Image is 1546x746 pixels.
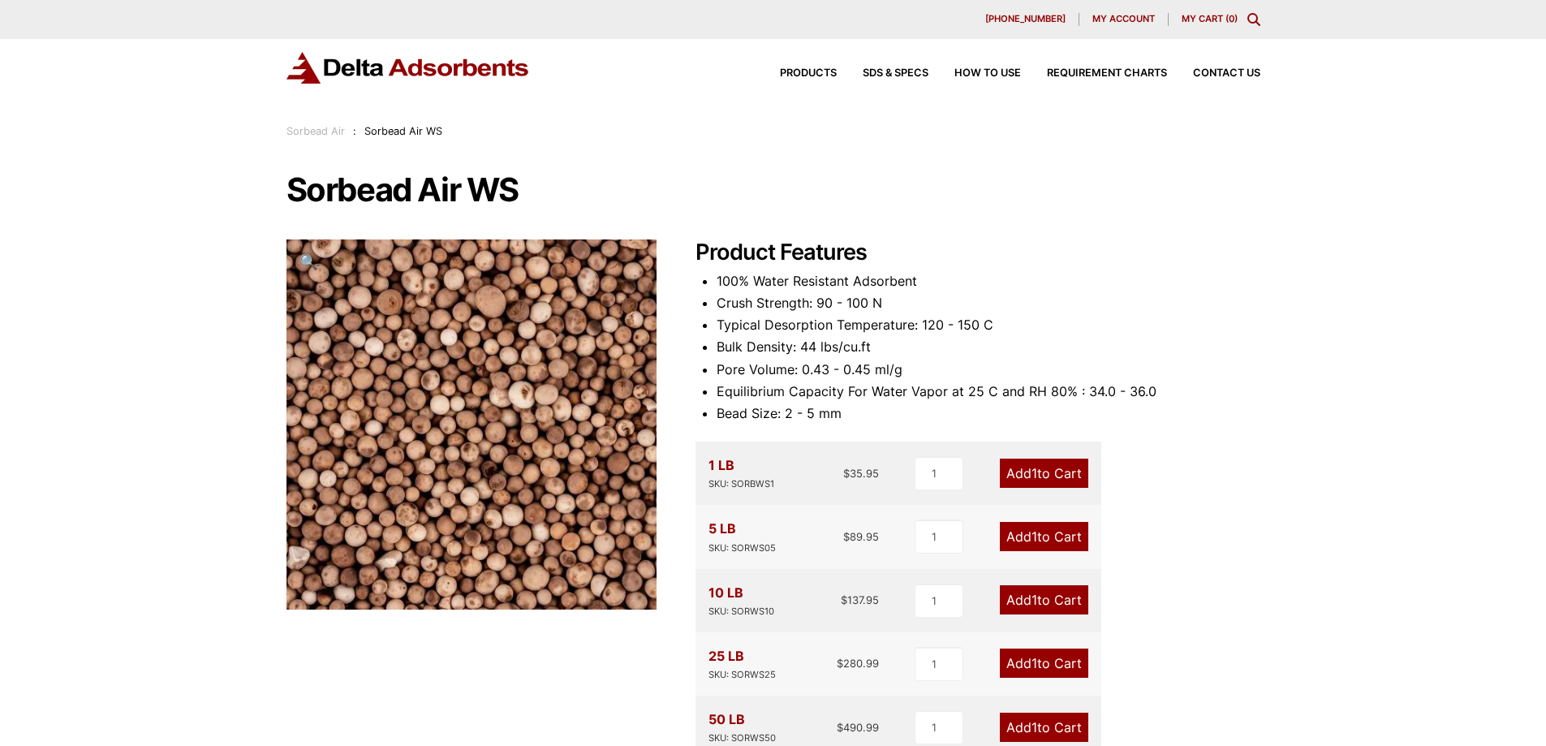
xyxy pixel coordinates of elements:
[1000,713,1088,742] a: Add1to Cart
[1000,649,1088,678] a: Add1to Cart
[286,239,657,610] img: Sorbead Air WS
[708,518,776,555] div: 5 LB
[708,476,774,492] div: SKU: SORBWS1
[286,415,657,431] a: Sorbead Air WS
[708,667,776,683] div: SKU: SORWS25
[1182,13,1238,24] a: My Cart (0)
[837,657,843,670] span: $
[717,359,1260,381] li: Pore Volume: 0.43 - 0.45 ml/g
[1247,13,1260,26] div: Toggle Modal Content
[1193,68,1260,79] span: Contact Us
[717,381,1260,403] li: Equilibrium Capacity For Water Vapor at 25 C and RH 80% : 34.0 - 36.0
[837,721,843,734] span: $
[841,593,879,606] bdi: 137.95
[286,125,345,137] a: Sorbead Air
[843,467,879,480] bdi: 35.95
[1000,459,1088,488] a: Add1to Cart
[837,721,879,734] bdi: 490.99
[972,13,1079,26] a: [PHONE_NUMBER]
[708,731,776,746] div: SKU: SORWS50
[1031,655,1037,671] span: 1
[1031,528,1037,545] span: 1
[1031,592,1037,608] span: 1
[708,455,774,492] div: 1 LB
[985,15,1066,24] span: [PHONE_NUMBER]
[286,52,530,84] img: Delta Adsorbents
[1031,719,1037,735] span: 1
[837,68,928,79] a: SDS & SPECS
[717,403,1260,425] li: Bead Size: 2 - 5 mm
[708,582,774,619] div: 10 LB
[928,68,1021,79] a: How to Use
[954,68,1021,79] span: How to Use
[708,709,776,746] div: 50 LB
[1000,585,1088,614] a: Add1to Cart
[286,173,1260,207] h1: Sorbead Air WS
[843,467,850,480] span: $
[1000,522,1088,551] a: Add1to Cart
[1229,13,1234,24] span: 0
[717,270,1260,292] li: 100% Water Resistant Adsorbent
[708,645,776,683] div: 25 LB
[717,292,1260,314] li: Crush Strength: 90 - 100 N
[1047,68,1167,79] span: Requirement Charts
[841,593,847,606] span: $
[708,604,774,619] div: SKU: SORWS10
[695,239,1260,266] h2: Product Features
[837,657,879,670] bdi: 280.99
[1021,68,1167,79] a: Requirement Charts
[843,530,879,543] bdi: 89.95
[754,68,837,79] a: Products
[708,541,776,556] div: SKU: SORWS05
[843,530,850,543] span: $
[1092,15,1155,24] span: My account
[863,68,928,79] span: SDS & SPECS
[717,336,1260,358] li: Bulk Density: 44 lbs/cu.ft
[286,239,331,284] a: View full-screen image gallery
[1167,68,1260,79] a: Contact Us
[717,314,1260,336] li: Typical Desorption Temperature: 120 - 150 C
[780,68,837,79] span: Products
[1079,13,1169,26] a: My account
[299,252,318,270] span: 🔍
[353,125,356,137] span: :
[1031,465,1037,481] span: 1
[364,125,442,137] span: Sorbead Air WS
